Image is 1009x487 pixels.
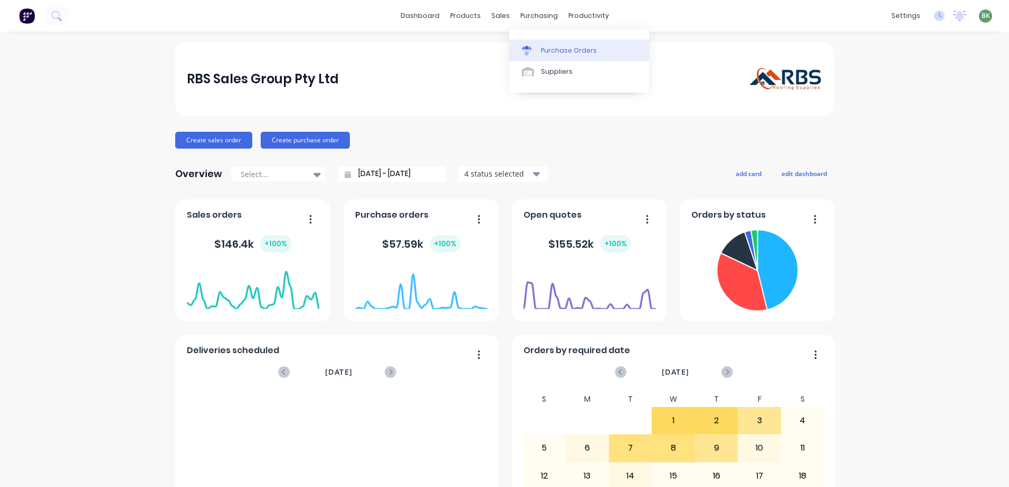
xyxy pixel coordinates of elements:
div: Suppliers [541,67,573,76]
span: Orders by required date [523,344,630,357]
div: purchasing [515,8,563,24]
div: F [738,392,781,407]
div: 11 [782,435,824,461]
div: S [523,392,566,407]
span: Sales orders [187,209,242,221]
div: W [652,392,695,407]
div: 5 [523,435,566,461]
img: Factory [19,8,35,24]
button: 4 status selected [459,166,548,182]
a: Suppliers [509,61,649,82]
div: 7 [610,435,652,461]
span: [DATE] [325,366,353,378]
div: 9 [696,435,738,461]
span: [DATE] [662,366,689,378]
div: products [445,8,486,24]
div: 3 [738,407,780,434]
div: RBS Sales Group Pty Ltd [187,69,339,90]
div: T [695,392,738,407]
div: 6 [566,435,608,461]
div: $ 155.52k [548,235,631,252]
div: $ 146.4k [214,235,291,252]
div: + 100 % [430,235,461,252]
button: Create sales order [175,132,252,149]
span: Open quotes [523,209,582,221]
div: 4 [782,407,824,434]
div: + 100 % [600,235,631,252]
img: RBS Sales Group Pty Ltd [748,67,822,91]
div: M [566,392,609,407]
div: productivity [563,8,614,24]
span: Orders by status [691,209,766,221]
span: Deliveries scheduled [187,344,279,357]
button: add card [729,167,768,180]
div: sales [486,8,515,24]
div: + 100 % [260,235,291,252]
a: dashboard [395,8,445,24]
div: Purchase Orders [541,46,597,55]
div: T [609,392,652,407]
span: BK [982,11,990,21]
button: Create purchase order [261,132,350,149]
div: 8 [652,435,694,461]
div: 10 [738,435,780,461]
button: edit dashboard [775,167,834,180]
div: 4 status selected [464,168,531,179]
div: 2 [696,407,738,434]
div: Overview [175,163,222,184]
a: Purchase Orders [509,40,649,61]
div: 1 [652,407,694,434]
div: settings [886,8,926,24]
span: Purchase orders [355,209,429,221]
div: S [781,392,824,407]
div: $ 57.59k [382,235,461,252]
